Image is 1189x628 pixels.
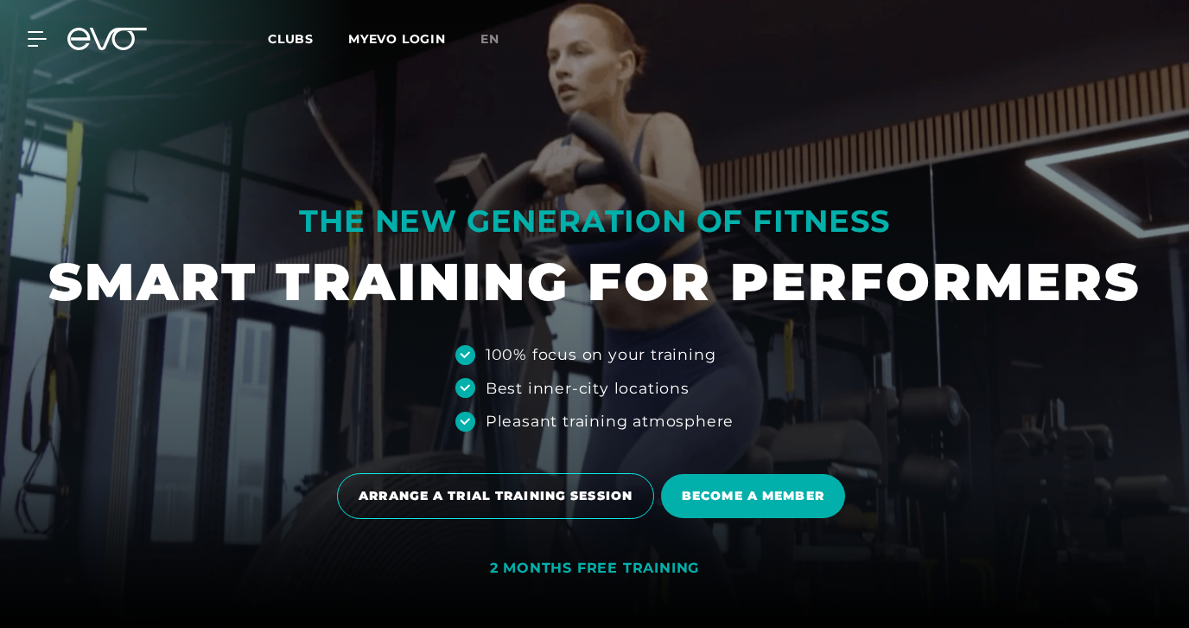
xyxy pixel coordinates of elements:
[490,560,700,576] font: 2 MONTHS FREE TRAINING
[348,31,446,47] a: MYEVO LOGIN
[337,460,661,532] a: ARRANGE A TRIAL TRAINING SESSION
[359,488,633,503] font: ARRANGE A TRIAL TRAINING SESSION
[268,31,314,47] font: Clubs
[486,412,734,430] font: Pleasant training atmosphere
[661,461,852,531] a: BECOME A MEMBER
[480,31,499,47] font: en
[268,30,348,47] a: Clubs
[48,250,1141,313] font: SMART TRAINING FOR PERFORMERS
[682,488,824,503] font: BECOME A MEMBER
[486,379,690,397] font: Best inner-city locations
[480,29,520,49] a: en
[486,345,716,363] font: 100% focus on your training
[299,202,889,240] font: THE NEW GENERATION OF FITNESS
